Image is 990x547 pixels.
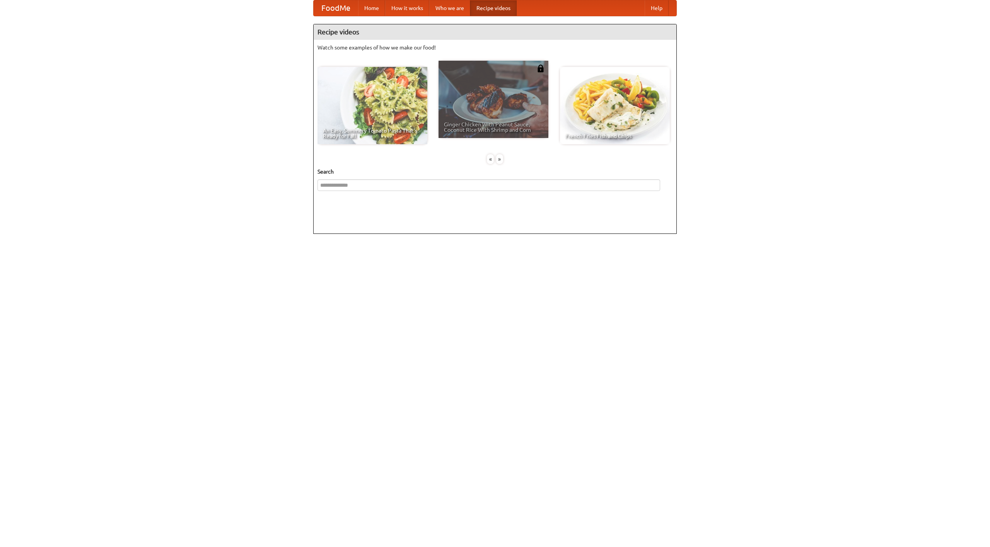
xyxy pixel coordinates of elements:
[645,0,669,16] a: Help
[317,67,427,144] a: An Easy, Summery Tomato Pasta That's Ready for Fall
[358,0,385,16] a: Home
[317,168,673,176] h5: Search
[560,67,670,144] a: French Fries Fish and Chips
[470,0,517,16] a: Recipe videos
[429,0,470,16] a: Who we are
[537,65,544,72] img: 483408.png
[314,24,676,40] h4: Recipe videos
[565,133,664,139] span: French Fries Fish and Chips
[487,154,494,164] div: «
[496,154,503,164] div: »
[323,128,422,139] span: An Easy, Summery Tomato Pasta That's Ready for Fall
[317,44,673,51] p: Watch some examples of how we make our food!
[314,0,358,16] a: FoodMe
[385,0,429,16] a: How it works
